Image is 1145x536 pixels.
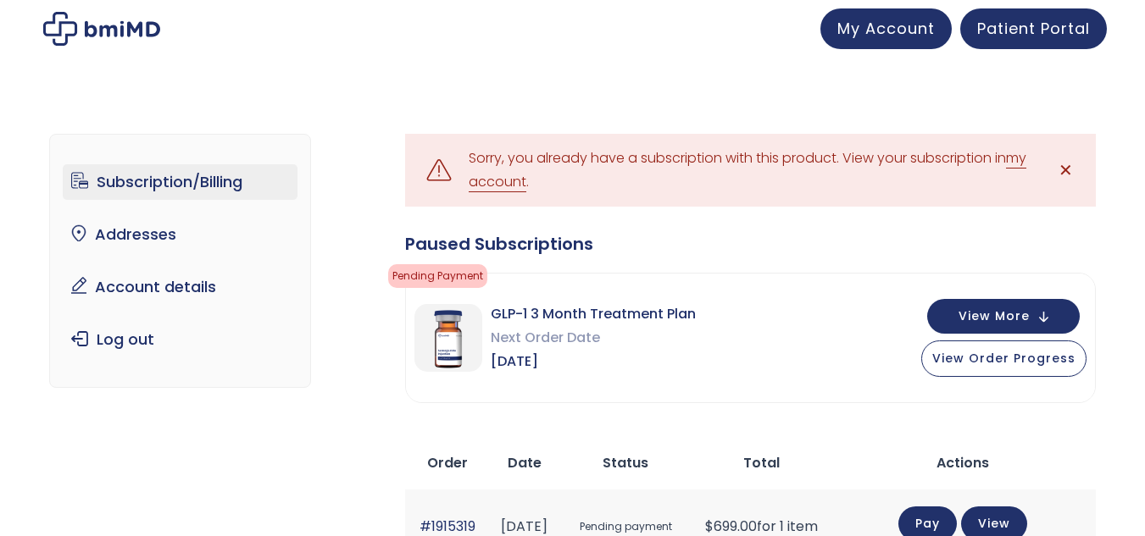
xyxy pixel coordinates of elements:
a: Patient Portal [960,8,1107,49]
span: Patient Portal [977,18,1090,39]
img: My account [43,12,160,46]
a: My Account [820,8,952,49]
a: Addresses [63,217,297,252]
span: ✕ [1059,158,1073,182]
button: View More [927,299,1080,334]
span: 699.00 [705,517,757,536]
img: GLP-1 3 Month Treatment Plan [414,304,482,372]
span: [DATE] [491,350,696,373]
span: Pending Payment [388,264,487,288]
span: Order [427,453,468,472]
span: GLP-1 3 Month Treatment Plan [491,302,696,326]
span: Actions [937,453,989,472]
span: View Order Progress [932,350,1076,367]
a: ✕ [1049,153,1083,187]
div: Paused Subscriptions [405,232,1096,256]
span: Date [508,453,542,472]
time: [DATE] [501,517,547,536]
a: Subscription/Billing [63,164,297,200]
button: View Order Progress [921,340,1087,377]
span: Total [743,453,780,472]
div: Sorry, you already have a subscription with this product. View your subscription in . [469,146,1032,194]
span: My Account [837,18,935,39]
a: Log out [63,322,297,357]
nav: Account pages [49,134,311,388]
span: $ [705,517,714,536]
a: #1915319 [420,517,475,536]
span: Next Order Date [491,326,696,350]
span: View More [959,311,1030,322]
span: Status [603,453,648,472]
a: Account details [63,269,297,305]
